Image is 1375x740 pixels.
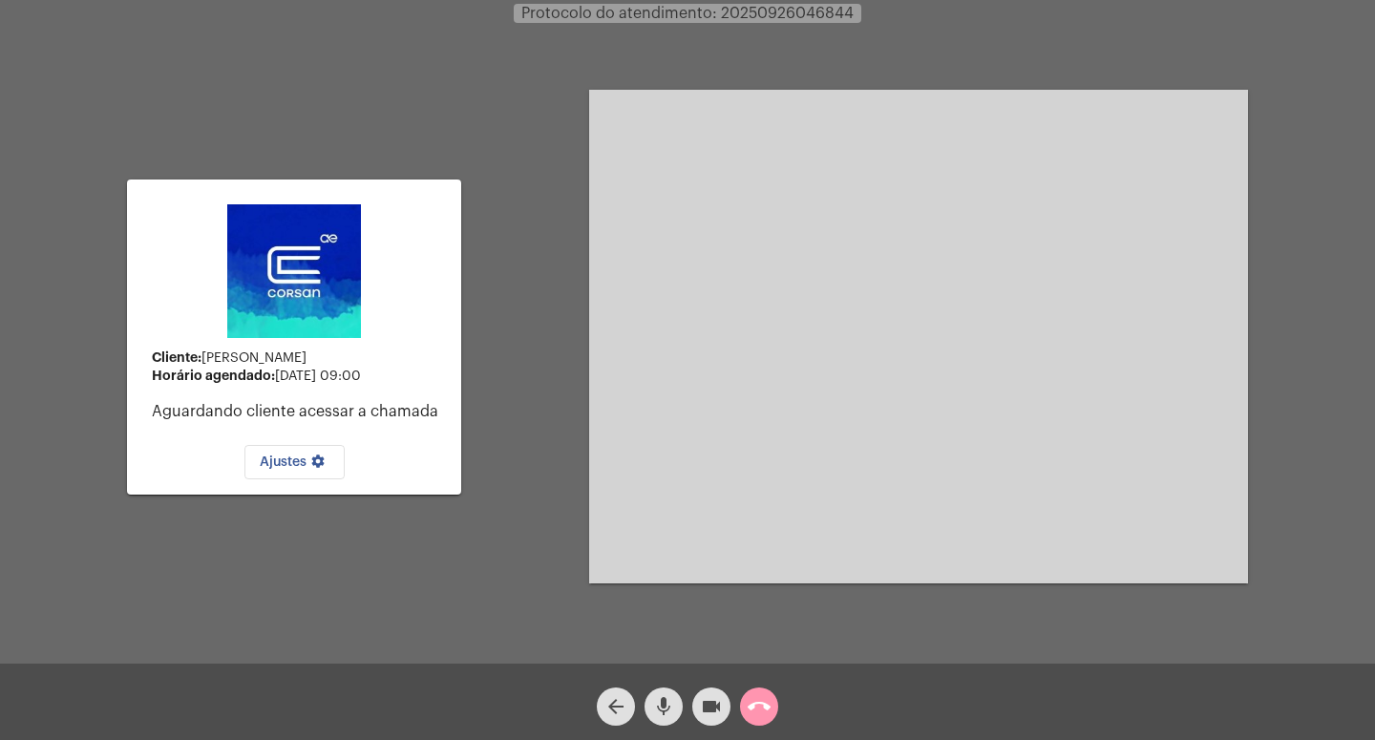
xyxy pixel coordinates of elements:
strong: Horário agendado: [152,369,275,382]
img: d4669ae0-8c07-2337-4f67-34b0df7f5ae4.jpeg [227,204,361,338]
mat-icon: arrow_back [604,695,627,718]
div: [DATE] 09:00 [152,369,446,384]
span: Protocolo do atendimento: 20250926046844 [521,6,854,21]
button: Ajustes [244,445,345,479]
span: Ajustes [260,455,329,469]
mat-icon: mic [652,695,675,718]
div: [PERSON_NAME] [152,350,446,366]
strong: Cliente: [152,350,201,364]
p: Aguardando cliente acessar a chamada [152,403,446,420]
mat-icon: videocam [700,695,723,718]
mat-icon: call_end [748,695,771,718]
mat-icon: settings [307,454,329,476]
